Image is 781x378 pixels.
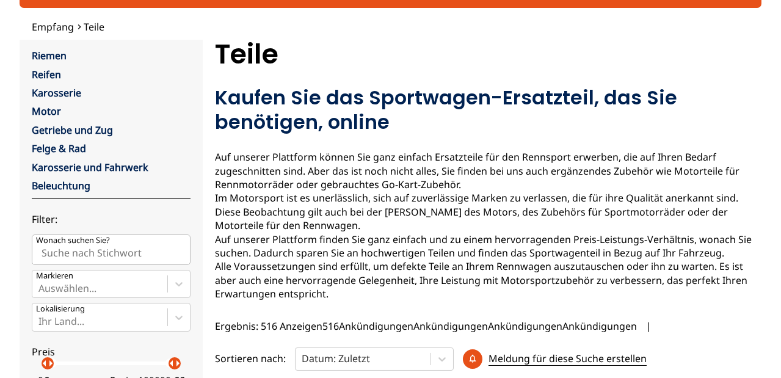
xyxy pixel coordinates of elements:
[339,319,413,333] font: Ankündigungen
[413,319,488,333] font: Ankündigungen
[38,283,41,294] input: MarkierenAuswählen...
[36,303,85,314] p: Lokalisierung
[37,356,52,371] p: arrow_left
[322,319,339,333] font: 516
[32,104,61,118] a: Motor
[32,86,81,100] a: Karosserie
[32,68,61,81] a: Reifen
[38,316,41,327] input: Ihr Land...
[489,352,647,366] p: Meldung für diese Suche erstellen
[215,352,286,365] p: Sortieren nach:
[32,179,90,192] a: Beleuchtung
[32,213,191,226] p: Filter:
[32,161,148,174] a: Karosserie und Fahrwerk
[164,356,179,371] p: arrow_left
[43,356,58,371] p: arrow_right
[646,319,652,333] span: |
[488,319,562,333] font: Ankündigungen
[32,123,113,137] a: Getriebe und Zug
[32,142,86,155] a: Felge & Rad
[215,85,761,134] h2: Kaufen Sie das Sportwagen-Ersatzteil, das Sie benötigen, online
[215,319,637,333] span: Ergebnis: 516 Anzeigen
[215,150,761,300] p: Auf unserer Plattform können Sie ganz einfach Ersatzteile für den Rennsport erwerben, die auf Ihr...
[170,356,185,371] p: arrow_right
[32,345,191,358] p: Preis
[36,271,73,282] p: Markieren
[32,20,74,34] a: Empfang
[84,20,104,34] a: Teile
[32,234,191,265] input: Wonach suchen Sie?
[562,319,637,333] font: Ankündigungen
[32,49,67,62] a: Riemen
[215,40,761,69] h1: Teile
[36,235,110,246] p: Wonach suchen Sie?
